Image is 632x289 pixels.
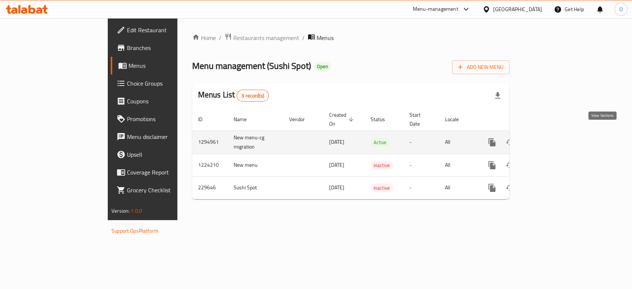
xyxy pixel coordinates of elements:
[409,110,430,128] span: Start Date
[371,183,393,192] div: Inactive
[111,39,213,57] a: Branches
[192,57,311,74] span: Menu management ( Sushi Spot )
[228,154,283,176] td: New menu
[302,33,305,42] li: /
[483,133,501,151] button: more
[228,176,283,199] td: Sushi Spot
[192,33,509,43] nav: breadcrumb
[404,176,439,199] td: -
[439,176,477,199] td: All
[237,90,269,102] div: Total records count
[111,219,146,228] span: Get support on:
[413,5,458,14] div: Menu-management
[314,63,331,70] span: Open
[127,114,207,123] span: Promotions
[445,115,468,124] span: Locale
[493,5,542,13] div: [GEOGRAPHIC_DATA]
[233,33,299,42] span: Restaurants management
[111,128,213,146] a: Menu disclaimer
[483,179,501,197] button: more
[501,133,519,151] button: Change Status
[111,226,158,236] a: Support.OpsPlatform
[111,74,213,92] a: Choice Groups
[477,108,560,131] th: Actions
[128,61,207,70] span: Menus
[329,110,356,128] span: Created On
[329,160,344,170] span: [DATE]
[111,181,213,199] a: Grocery Checklist
[127,26,207,34] span: Edit Restaurant
[127,168,207,177] span: Coverage Report
[483,156,501,174] button: more
[192,108,560,199] table: enhanced table
[329,183,344,192] span: [DATE]
[329,137,344,147] span: [DATE]
[439,130,477,154] td: All
[198,115,212,124] span: ID
[111,21,213,39] a: Edit Restaurant
[111,92,213,110] a: Coupons
[198,89,269,102] h2: Menus List
[224,33,299,43] a: Restaurants management
[404,130,439,154] td: -
[127,132,207,141] span: Menu disclaimer
[619,5,622,13] span: O
[489,87,506,104] div: Export file
[501,156,519,174] button: Change Status
[452,60,509,74] button: Add New Menu
[127,97,207,106] span: Coupons
[111,146,213,163] a: Upsell
[228,130,283,154] td: New menu-cg migration
[371,115,395,124] span: Status
[111,163,213,181] a: Coverage Report
[501,179,519,197] button: Change Status
[234,115,256,124] span: Name
[127,186,207,195] span: Grocery Checklist
[371,184,393,192] span: Inactive
[371,138,389,147] span: Active
[314,62,331,71] div: Open
[219,33,221,42] li: /
[127,79,207,88] span: Choice Groups
[111,57,213,74] a: Menus
[131,206,142,216] span: 1.0.0
[458,63,504,72] span: Add New Menu
[371,161,393,170] span: Inactive
[439,154,477,176] td: All
[127,150,207,159] span: Upsell
[237,92,268,99] span: 3 record(s)
[111,110,213,128] a: Promotions
[317,33,334,42] span: Menus
[127,43,207,52] span: Branches
[404,154,439,176] td: -
[111,206,130,216] span: Version:
[289,115,314,124] span: Vendor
